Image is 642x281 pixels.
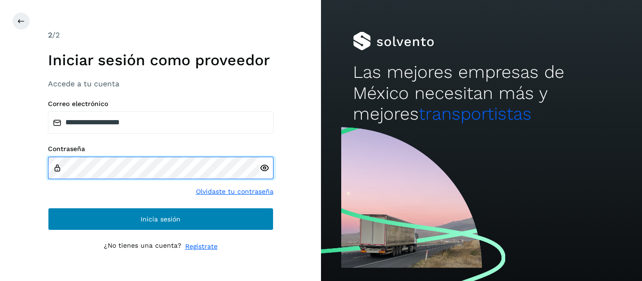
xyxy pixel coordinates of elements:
p: ¿No tienes una cuenta? [104,242,181,251]
span: 2 [48,30,52,39]
a: Regístrate [185,242,218,251]
button: Inicia sesión [48,208,274,230]
label: Contraseña [48,145,274,153]
h3: Accede a tu cuenta [48,79,274,88]
span: transportistas [419,104,532,124]
div: /2 [48,30,274,41]
label: Correo electrónico [48,100,274,108]
h2: Las mejores empresas de México necesitan más y mejores [353,62,610,124]
a: Olvidaste tu contraseña [196,187,274,197]
span: Inicia sesión [141,216,180,222]
h1: Iniciar sesión como proveedor [48,51,274,69]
